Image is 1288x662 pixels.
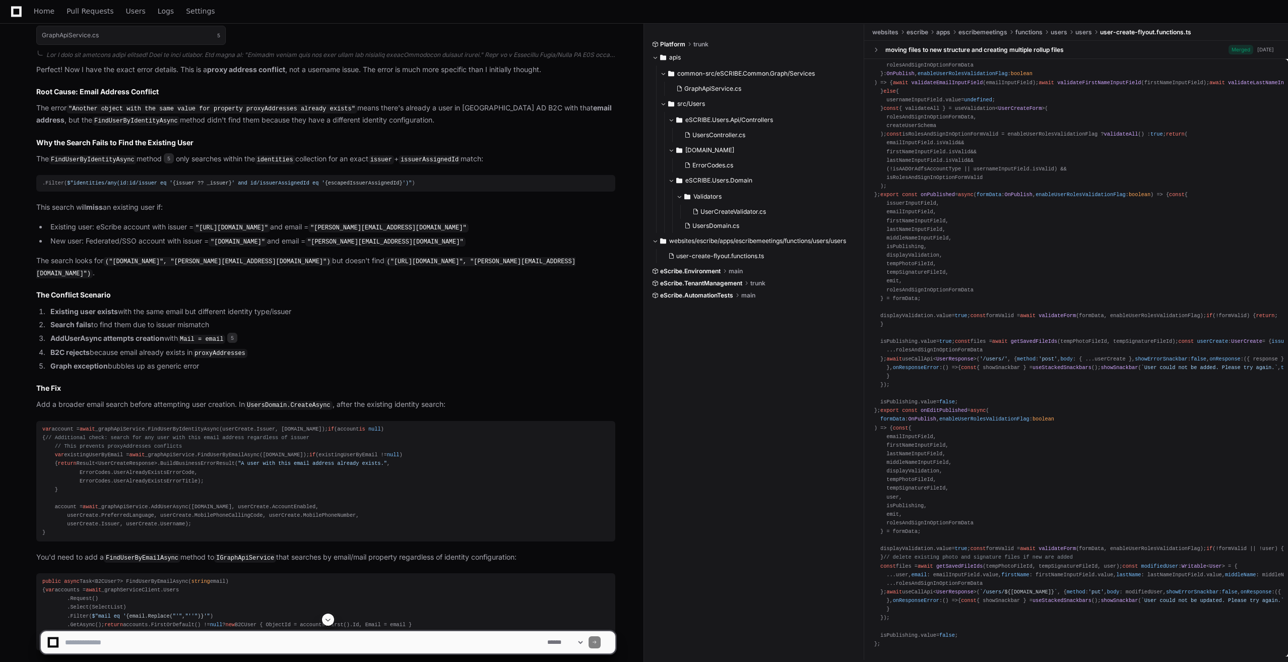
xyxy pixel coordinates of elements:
span: value [921,399,936,405]
span: { response } [1247,356,1284,362]
span: value [936,313,952,319]
span: email [912,572,927,578]
span: false [939,399,955,405]
span: if [309,452,315,458]
button: websites/escribe/apps/escribemeetings/functions/users/users [652,233,857,249]
code: issuer [368,155,394,164]
span: {escapedIssuerAssignedId} [325,180,403,186]
span: onResponseError [893,365,939,371]
span: await [1039,80,1054,86]
span: const [961,365,977,371]
span: apis [669,53,681,62]
span: if [1206,313,1212,319]
code: issuerAssignedId [399,155,461,164]
span: const [902,407,918,413]
span: trunk [750,279,765,287]
span: UserResponse [936,356,974,362]
span: 5 [217,31,220,39]
div: account = _graphApiService.FindUserByIdentityAsync(userCreate.Issuer, [DOMAIN_NAME]); (account ) ... [42,425,609,537]
span: true [1150,131,1163,137]
code: "[PERSON_NAME][EMAIL_ADDRESS][DOMAIN_NAME]" [308,223,469,232]
strong: Graph exception [50,362,108,370]
code: FindUserByEmailAsync [104,554,180,563]
span: public [42,578,61,584]
button: common-src/eSCRIBE.Common.Graph/Services [660,66,857,82]
span: isValid [936,140,958,146]
p: The search looks for but doesn't find . [36,255,615,279]
span: const [883,105,899,111]
span: value [921,338,936,344]
span: middleName [1225,572,1256,578]
span: onResponse [1209,356,1241,362]
span: main [741,291,755,299]
span: () => [942,597,958,604]
span: await [886,356,902,362]
span: value [936,546,952,552]
span: functions [1015,28,1043,36]
p: Perfect! Now I have the exact error details. This is a , not a username issue. The error is much ... [36,64,615,76]
span: users [1075,28,1092,36]
h2: Why the Search Fails to Find the Existing User [36,138,615,148]
span: UserCreateValidator.cs [700,208,766,216]
span: method [1067,589,1085,595]
span: userCreate [1197,338,1228,344]
span: Merged [1229,45,1253,54]
svg: Directory [660,235,666,247]
span: formData [977,192,1001,198]
li: with the same email but different identity type/issuer [47,306,615,318]
strong: miss [86,203,103,211]
span: boolean [1011,71,1033,77]
svg: Directory [660,51,666,64]
span: validateEmailInputField [912,80,983,86]
span: Writable [1182,563,1206,569]
button: Validators [676,189,857,205]
code: "[URL][DOMAIN_NAME]" [194,223,270,232]
span: Pull Requests [67,8,113,14]
span: main [729,267,743,275]
span: await [1209,80,1225,86]
span: $"identities/any(id:id/issuer eq ' ' and id/issuerAssignedId eq ' ')" [67,180,412,186]
span: boolean [1033,416,1054,422]
code: ("[DOMAIN_NAME]", "[PERSON_NAME][EMAIL_ADDRESS][DOMAIN_NAME]") [103,257,332,266]
span: src/Users [677,100,705,108]
strong: email address [36,103,612,124]
button: GraphApiService.cs [672,82,851,96]
span: boolean [1129,192,1150,198]
span: await [1020,313,1036,319]
p: This search will an existing user if: [36,202,615,213]
span: firstName [1001,572,1029,578]
code: "[PERSON_NAME][EMAIL_ADDRESS][DOMAIN_NAME]" [305,237,466,247]
span: UsersController.cs [692,131,745,139]
li: with [47,333,615,345]
span: await [893,80,909,86]
span: const [902,192,918,198]
span: var [55,452,64,458]
span: user-create-flyout.functions.ts [676,252,764,260]
span: users [1051,28,1067,36]
span: isValid [945,157,967,163]
span: escribe [907,28,928,36]
code: proxyAddresses [192,349,247,358]
span: return [58,460,77,466]
span: () => [942,365,958,371]
span: isValid [949,149,971,155]
span: const [971,546,986,552]
span: null [368,426,381,432]
code: "[DOMAIN_NAME]" [209,237,267,247]
span: useStackedSnackbars [1033,365,1091,371]
span: Settings [186,8,215,14]
span: 5 [164,153,174,163]
code: "Another object with the same value for property proxyAddresses already exists" [67,104,357,113]
span: onEditPublished [921,407,967,413]
span: await [83,504,98,510]
span: $"mail eq ' '" [92,613,210,619]
span: showSnackbar [1101,597,1138,604]
span: `User could not be updated. Please try again.` [1141,597,1284,604]
span: 'post' [1039,356,1057,362]
span: OnPublish [886,71,914,77]
span: `User could not be added. Please try again.` [1141,365,1278,371]
span: : , : [874,416,1054,422]
button: GraphApiService.cs5 [36,26,226,45]
span: OnPublish [1005,192,1033,198]
span: eSCRIBE.Users.Api/Controllers [685,116,773,124]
